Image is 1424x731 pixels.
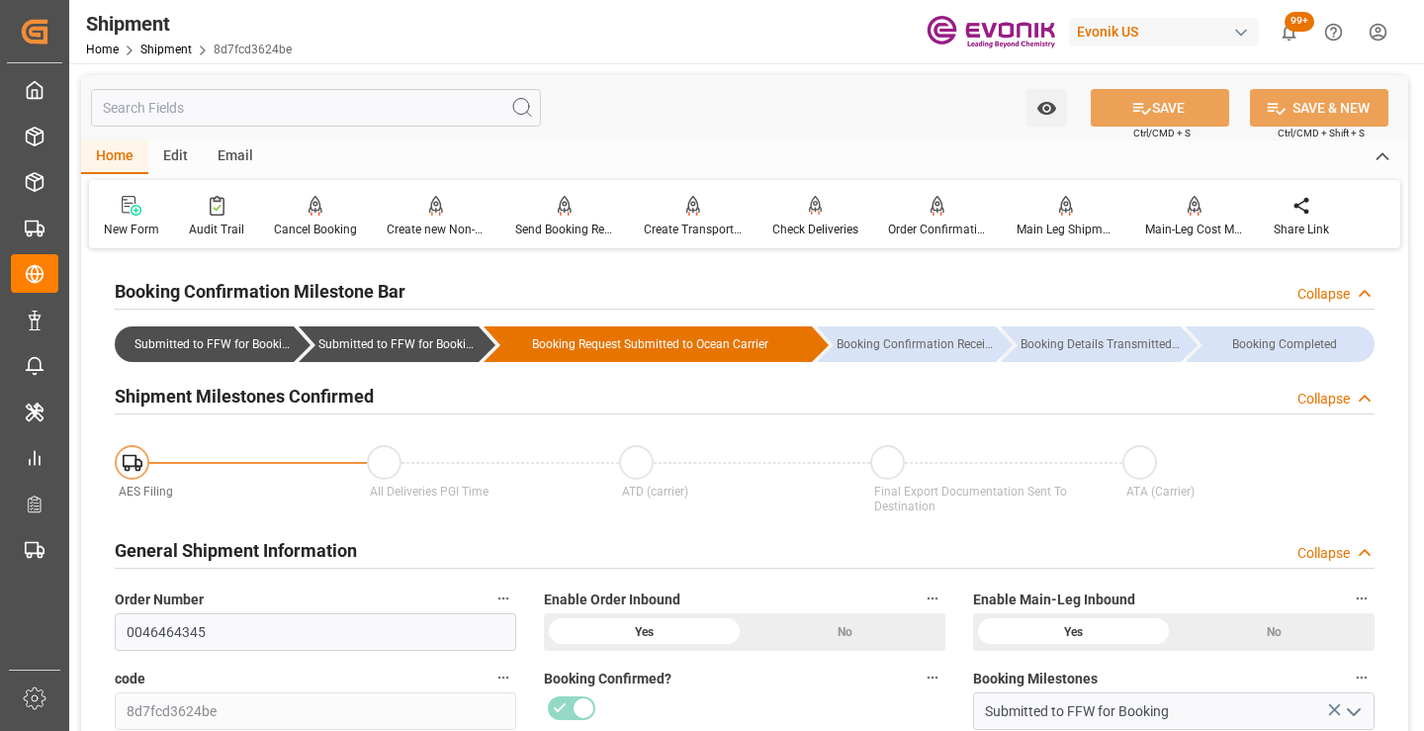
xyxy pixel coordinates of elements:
div: Create Transport Unit [644,221,743,238]
button: Booking Confirmed? [920,665,945,690]
button: SAVE [1091,89,1229,127]
div: Booking Completed [1205,326,1365,362]
span: All Deliveries PGI Time [370,485,489,499]
div: Email [203,140,268,174]
div: Audit Trail [189,221,244,238]
div: Send Booking Request To ABS [515,221,614,238]
div: Submitted to FFW for Booking (Pending) [134,326,294,362]
div: Booking Confirmation Received from Ocean Carrier [817,326,996,362]
img: Evonik-brand-mark-Deep-Purple-RGB.jpeg_1700498283.jpeg [927,15,1055,49]
button: open menu [1338,696,1368,727]
div: Booking Completed [1186,326,1375,362]
span: Ctrl/CMD + Shift + S [1278,126,1365,140]
div: Home [81,140,148,174]
button: Evonik US [1069,13,1267,50]
div: Yes [544,613,745,651]
span: Final Export Documentation Sent To Destination [874,485,1067,513]
span: Booking Milestones [973,669,1098,689]
div: Evonik US [1069,18,1259,46]
div: Share Link [1274,221,1329,238]
a: Shipment [140,43,192,56]
div: No [745,613,945,651]
span: ATA (Carrier) [1126,485,1195,499]
span: Enable Main-Leg Inbound [973,590,1135,610]
div: Booking Request Submitted to Ocean Carrier [484,326,812,362]
div: New Form [104,221,159,238]
span: Order Number [115,590,204,610]
a: Home [86,43,119,56]
span: ATD (carrier) [622,485,688,499]
h2: Booking Confirmation Milestone Bar [115,278,405,305]
div: Check Deliveries [772,221,858,238]
span: Enable Order Inbound [544,590,680,610]
div: Edit [148,140,203,174]
div: Booking Details Transmitted to SAP [1001,326,1180,362]
div: Create new Non-Conformance [387,221,486,238]
span: 99+ [1285,12,1314,32]
button: Booking Milestones [1349,665,1375,690]
h2: Shipment Milestones Confirmed [115,383,374,410]
span: Booking Confirmed? [544,669,671,689]
button: show 100 new notifications [1267,10,1311,54]
button: open menu [1026,89,1067,127]
div: Submitted to FFW for Booking (Pending) [115,326,294,362]
span: code [115,669,145,689]
h2: General Shipment Information [115,537,357,564]
div: Yes [973,613,1174,651]
div: Booking Request Submitted to Ocean Carrier [503,326,798,362]
button: Help Center [1311,10,1356,54]
div: Shipment [86,9,292,39]
div: Submitted to FFW for Booking [318,326,478,362]
div: Booking Details Transmitted to SAP [1021,326,1180,362]
span: Ctrl/CMD + S [1133,126,1191,140]
button: Enable Main-Leg Inbound [1349,586,1375,611]
button: SAVE & NEW [1250,89,1388,127]
div: Main-Leg Cost Message [1145,221,1244,238]
span: AES Filing [119,485,173,499]
div: Main Leg Shipment [1017,221,1115,238]
div: Booking Confirmation Received from Ocean Carrier [837,326,996,362]
div: Submitted to FFW for Booking [299,326,478,362]
div: No [1174,613,1375,651]
div: Cancel Booking [274,221,357,238]
input: Search Fields [91,89,541,127]
div: Order Confirmation [888,221,987,238]
button: code [490,665,516,690]
button: Enable Order Inbound [920,586,945,611]
div: Collapse [1297,284,1350,305]
div: Collapse [1297,389,1350,410]
button: Order Number [490,586,516,611]
div: Collapse [1297,543,1350,564]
